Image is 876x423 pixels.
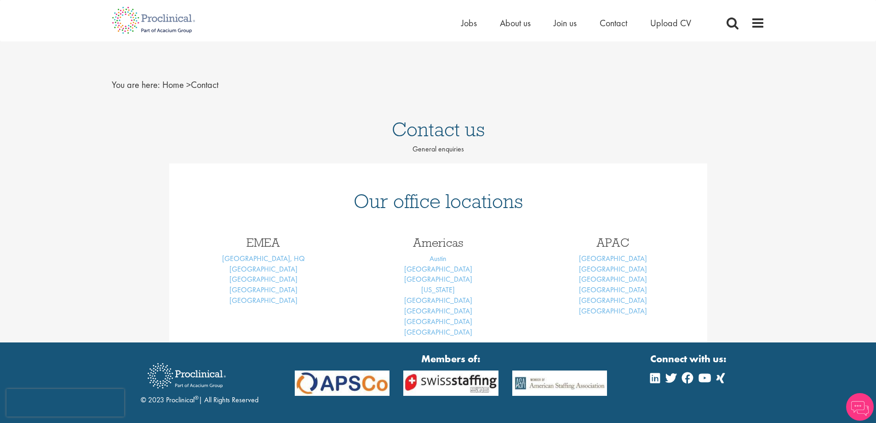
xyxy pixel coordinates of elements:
h1: Our office locations [183,191,693,211]
span: Contact [162,79,218,91]
a: Join us [554,17,577,29]
a: [GEOGRAPHIC_DATA] [579,296,647,305]
a: Contact [600,17,627,29]
a: breadcrumb link to Home [162,79,184,91]
a: [GEOGRAPHIC_DATA] [404,317,472,326]
img: APSCo [396,371,505,396]
strong: Connect with us: [650,352,728,366]
a: [US_STATE] [421,285,455,295]
h3: Americas [358,237,519,249]
a: Austin [429,254,447,263]
img: Proclinical Recruitment [141,357,233,395]
a: Upload CV [650,17,691,29]
a: [GEOGRAPHIC_DATA] [229,264,298,274]
img: Chatbot [846,393,874,421]
a: [GEOGRAPHIC_DATA] [579,274,647,284]
a: [GEOGRAPHIC_DATA] [229,296,298,305]
a: [GEOGRAPHIC_DATA], HQ [222,254,305,263]
div: © 2023 Proclinical | All Rights Reserved [141,356,258,406]
a: About us [500,17,531,29]
a: [GEOGRAPHIC_DATA] [404,306,472,316]
img: APSCo [505,371,614,396]
sup: ® [195,394,199,401]
a: [GEOGRAPHIC_DATA] [579,254,647,263]
h3: APAC [532,237,693,249]
a: [GEOGRAPHIC_DATA] [229,274,298,284]
a: [GEOGRAPHIC_DATA] [404,264,472,274]
iframe: reCAPTCHA [6,389,124,417]
span: > [186,79,191,91]
a: [GEOGRAPHIC_DATA] [579,264,647,274]
a: [GEOGRAPHIC_DATA] [579,285,647,295]
strong: Members of: [295,352,607,366]
a: Jobs [461,17,477,29]
img: APSCo [288,371,397,396]
a: [GEOGRAPHIC_DATA] [404,274,472,284]
a: [GEOGRAPHIC_DATA] [404,296,472,305]
a: [GEOGRAPHIC_DATA] [579,306,647,316]
span: You are here: [112,79,160,91]
a: [GEOGRAPHIC_DATA] [404,327,472,337]
h3: EMEA [183,237,344,249]
a: [GEOGRAPHIC_DATA] [229,285,298,295]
